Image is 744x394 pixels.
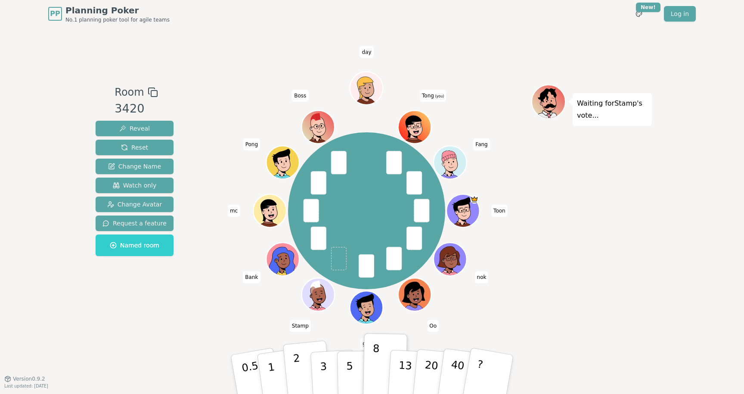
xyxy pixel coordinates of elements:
span: Click to change your name [243,271,260,283]
span: Request a feature [102,219,167,228]
span: Click to change your name [360,46,373,58]
span: Click to change your name [360,338,373,350]
button: Change Avatar [96,197,174,212]
button: Version0.9.2 [4,375,45,382]
button: Reveal [96,121,174,136]
span: Change Avatar [107,200,162,209]
span: Click to change your name [473,138,490,150]
a: PPPlanning PokerNo.1 planning poker tool for agile teams [48,4,170,23]
span: Watch only [113,181,157,190]
a: Log in [664,6,696,22]
p: Waiting for Stamp 's vote... [577,97,648,122]
span: Named room [110,241,159,250]
span: Toon is the host [471,195,479,203]
span: Click to change your name [292,90,308,102]
span: Last updated: [DATE] [4,384,48,388]
button: Request a feature [96,216,174,231]
span: Click to change your name [491,205,508,217]
span: Click to change your name [420,90,446,102]
span: Click to change your name [228,205,240,217]
span: Click to change your name [243,138,260,150]
button: Click to change your avatar [400,112,431,143]
span: (you) [434,94,444,98]
span: Version 0.9.2 [13,375,45,382]
button: Change Name [96,159,174,174]
span: Change Name [108,162,161,171]
button: New! [631,6,647,22]
span: Planning Poker [65,4,170,16]
span: Reveal [119,124,150,133]
div: New! [636,3,660,12]
button: Reset [96,140,174,155]
span: Click to change your name [427,320,439,332]
span: Click to change your name [290,320,311,332]
span: Room [115,84,144,100]
span: Reset [121,143,148,152]
div: 3420 [115,100,158,118]
p: 8 [372,342,379,389]
span: PP [50,9,60,19]
button: Watch only [96,178,174,193]
button: Named room [96,235,174,256]
span: No.1 planning poker tool for agile teams [65,16,170,23]
span: Click to change your name [475,271,489,283]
